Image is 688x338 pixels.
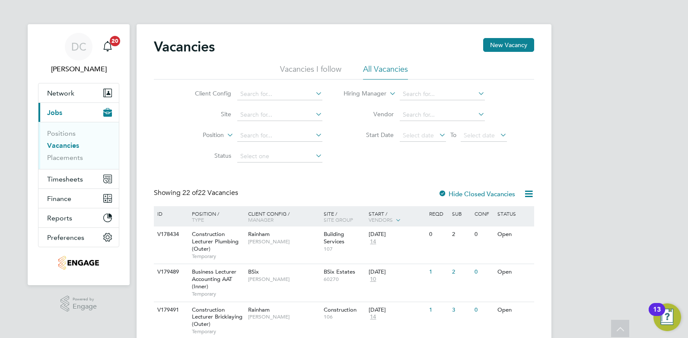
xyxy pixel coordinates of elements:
span: Vendors [369,216,393,223]
button: Reports [38,208,119,227]
span: [PERSON_NAME] [248,276,319,283]
input: Search for... [237,130,322,142]
span: 10 [369,276,377,283]
div: 2 [450,264,472,280]
span: Construction [324,306,357,313]
div: Position / [185,206,246,227]
h2: Vacancies [154,38,215,55]
span: Temporary [192,290,244,297]
label: Hide Closed Vacancies [438,190,515,198]
div: Reqd [427,206,449,221]
span: 106 [324,313,365,320]
span: Site Group [324,216,353,223]
span: 107 [324,246,365,252]
span: To [448,129,459,140]
span: Business Lecturer Accounting AAT (Inner) [192,268,236,290]
div: [DATE] [369,231,425,238]
div: [DATE] [369,306,425,314]
a: 20 [99,33,116,61]
input: Search for... [400,88,485,100]
span: Network [47,89,74,97]
div: Site / [322,206,367,227]
input: Search for... [237,88,322,100]
span: Engage [73,303,97,310]
div: Conf [472,206,495,221]
span: Dan Clarke [38,64,119,74]
div: 0 [472,302,495,318]
div: 0 [427,226,449,242]
label: Hiring Manager [337,89,386,98]
span: DC [71,41,86,52]
span: 20 [110,36,120,46]
div: [DATE] [369,268,425,276]
span: 22 of [182,188,198,197]
div: 0 [472,226,495,242]
span: Finance [47,195,71,203]
label: Vendor [344,110,394,118]
span: [PERSON_NAME] [248,313,319,320]
span: Reports [47,214,72,222]
div: 1 [427,302,449,318]
button: Network [38,83,119,102]
img: jjfox-logo-retina.png [58,256,99,270]
div: 1 [427,264,449,280]
div: ID [155,206,185,221]
span: 14 [369,238,377,246]
span: Select date [403,131,434,139]
button: Open Resource Center, 13 new notifications [653,303,681,331]
div: 0 [472,264,495,280]
input: Search for... [400,109,485,121]
div: Open [495,226,533,242]
a: Positions [47,129,76,137]
span: Construction Lecturer Plumbing (Outer) [192,230,239,252]
div: Open [495,302,533,318]
div: 2 [450,226,472,242]
button: Timesheets [38,169,119,188]
label: Start Date [344,131,394,139]
span: Rainham [248,230,270,238]
span: Construction Lecturer Bricklaying (Outer) [192,306,242,328]
button: Finance [38,189,119,208]
nav: Main navigation [28,24,130,285]
span: Type [192,216,204,223]
label: Site [182,110,231,118]
div: Start / [366,206,427,228]
div: Showing [154,188,240,198]
span: Temporary [192,328,244,335]
a: Go to home page [38,256,119,270]
span: Timesheets [47,175,83,183]
button: New Vacancy [483,38,534,52]
button: Jobs [38,103,119,122]
label: Position [174,131,224,140]
div: Open [495,264,533,280]
li: All Vacancies [363,64,408,80]
div: V179489 [155,264,185,280]
span: Temporary [192,253,244,260]
span: Preferences [47,233,84,242]
span: Rainham [248,306,270,313]
a: Powered byEngage [61,296,97,312]
div: 3 [450,302,472,318]
span: Powered by [73,296,97,303]
span: BSix [248,268,259,275]
div: Client Config / [246,206,322,227]
input: Search for... [237,109,322,121]
span: BSix Estates [324,268,355,275]
div: V178434 [155,226,185,242]
span: Select date [464,131,495,139]
span: Building Services [324,230,344,245]
span: 14 [369,313,377,321]
div: Jobs [38,122,119,169]
span: 22 Vacancies [182,188,238,197]
a: Placements [47,153,83,162]
li: Vacancies I follow [280,64,341,80]
div: V179491 [155,302,185,318]
span: [PERSON_NAME] [248,238,319,245]
div: Status [495,206,533,221]
label: Client Config [182,89,231,97]
button: Preferences [38,228,119,247]
a: Vacancies [47,141,79,150]
a: DC[PERSON_NAME] [38,33,119,74]
span: Manager [248,216,274,223]
span: Jobs [47,108,62,117]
